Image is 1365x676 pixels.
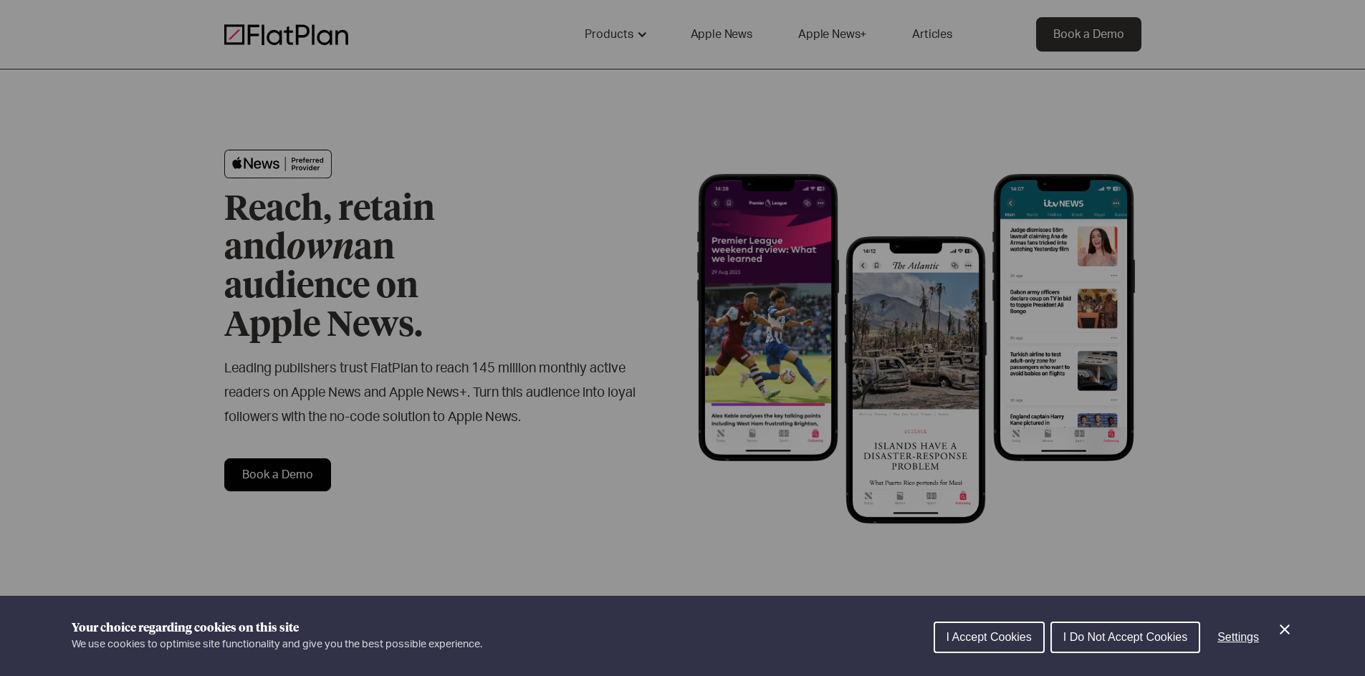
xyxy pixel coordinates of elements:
[1050,622,1200,653] button: I Do Not Accept Cookies
[72,637,482,652] p: We use cookies to optimise site functionality and give you the best possible experience.
[1276,621,1293,638] button: Close Cookie Control
[947,631,1032,643] span: I Accept Cookies
[72,619,482,637] h1: Your choice regarding cookies on this site
[1063,631,1187,643] span: I Do Not Accept Cookies
[934,622,1045,653] button: I Accept Cookies
[1206,623,1270,652] button: Settings
[1217,631,1259,643] span: Settings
